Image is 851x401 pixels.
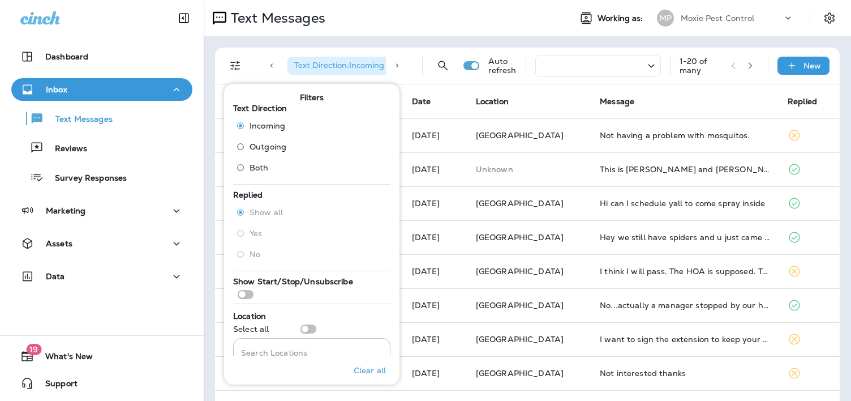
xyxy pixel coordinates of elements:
[412,369,458,378] p: Aug 25, 2025 12:22 PM
[600,131,770,140] div: Not having a problem with mosquitos.
[11,78,192,101] button: Inbox
[294,60,384,70] span: Text Direction : Incoming
[168,7,200,29] button: Collapse Sidebar
[226,10,325,27] p: Text Messages
[11,372,192,395] button: Support
[250,142,286,151] span: Outgoing
[224,54,247,77] button: Filters
[432,54,454,77] button: Search Messages
[34,379,78,393] span: Support
[476,165,582,174] p: This customer does not have a last location and the phone number they messaged is not assigned to...
[600,369,770,378] div: Not interested thanks
[250,250,260,259] span: No
[46,272,65,281] p: Data
[44,144,87,155] p: Reviews
[46,206,85,215] p: Marketing
[11,265,192,288] button: Data
[657,10,674,27] div: MP
[46,85,67,94] p: Inbox
[476,300,564,310] span: [GEOGRAPHIC_DATA]
[11,136,192,160] button: Reviews
[11,165,192,189] button: Survey Responses
[412,131,458,140] p: Aug 27, 2025 07:59 AM
[476,198,564,208] span: [GEOGRAPHIC_DATA]
[476,368,564,378] span: [GEOGRAPHIC_DATA]
[233,311,266,321] span: Location
[600,267,770,276] div: I think I will pass. The HOA is supposed. To be doing this for the community
[600,96,634,106] span: Message
[26,344,41,355] span: 19
[488,57,517,75] p: Auto refresh
[600,301,770,310] div: No...actually a manager stopped by our house after our quarterly. I told him the tech did not tre...
[233,103,287,113] span: Text Direction
[476,334,564,344] span: [GEOGRAPHIC_DATA]
[412,233,458,242] p: Aug 25, 2025 03:48 PM
[11,232,192,255] button: Assets
[250,163,269,172] span: Both
[34,352,93,365] span: What's New
[233,325,269,334] p: Select all
[44,173,127,184] p: Survey Responses
[819,8,840,28] button: Settings
[476,96,509,106] span: Location
[412,335,458,344] p: Aug 25, 2025 12:36 PM
[476,232,564,242] span: [GEOGRAPHIC_DATA]
[11,45,192,68] button: Dashboard
[680,57,722,75] div: 1 - 20 of many
[600,233,770,242] div: Hey we still have spiders and u just came out I think the guy doing my hone dies not know what to...
[250,208,283,217] span: Show all
[46,239,72,248] p: Assets
[600,165,770,174] div: This is Josh and Hannah Morris (1814 Forestdale Drive Grapevine, TX 76051). I would like to disco...
[600,335,770,344] div: I want to sign the extension to keep your guys, but I am not in the market for a mosquitoes contr...
[44,114,113,125] p: Text Messages
[412,165,458,174] p: Aug 26, 2025 01:58 PM
[11,106,192,130] button: Text Messages
[11,199,192,222] button: Marketing
[250,121,285,130] span: Incoming
[300,93,324,103] span: Filters
[287,57,403,75] div: Text Direction:Incoming
[45,52,88,61] p: Dashboard
[412,199,458,208] p: Aug 25, 2025 04:16 PM
[788,96,817,106] span: Replied
[598,14,646,23] span: Working as:
[250,229,262,238] span: Yes
[476,130,564,140] span: [GEOGRAPHIC_DATA]
[412,96,431,106] span: Date
[476,266,564,276] span: [GEOGRAPHIC_DATA]
[412,301,458,310] p: Aug 25, 2025 01:10 PM
[600,199,770,208] div: Hi can I schedule yall to come spray inside
[412,267,458,276] p: Aug 25, 2025 02:29 PM
[233,190,263,200] span: Replied
[354,366,386,375] p: Clear all
[803,61,821,70] p: New
[233,276,353,287] span: Show Start/Stop/Unsubscribe
[349,356,390,385] button: Clear all
[681,14,755,23] p: Moxie Pest Control
[11,345,192,368] button: 19What's New
[224,77,399,385] div: Filters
